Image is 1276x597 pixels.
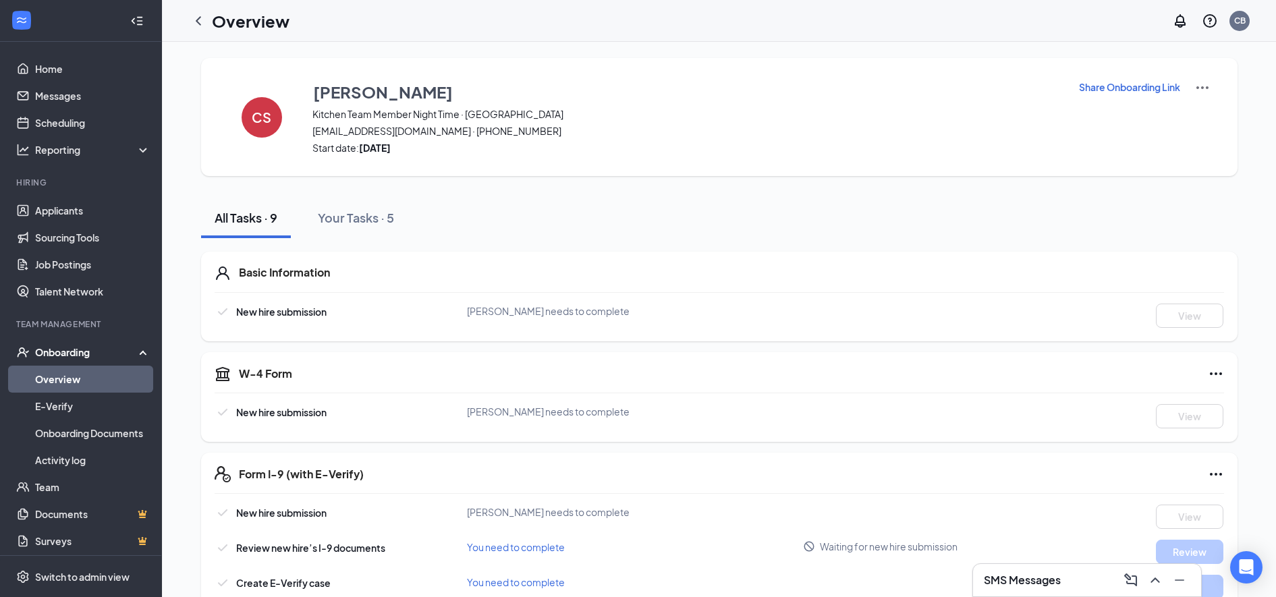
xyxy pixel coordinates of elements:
[1171,572,1188,588] svg: Minimize
[16,318,148,330] div: Team Management
[35,393,150,420] a: E-Verify
[35,143,151,157] div: Reporting
[35,474,150,501] a: Team
[467,576,565,588] span: You need to complete
[312,141,1061,154] span: Start date:
[313,80,453,103] h3: [PERSON_NAME]
[1120,569,1142,591] button: ComposeMessage
[215,265,231,281] svg: User
[467,541,565,553] span: You need to complete
[35,278,150,305] a: Talent Network
[16,143,30,157] svg: Analysis
[236,306,327,318] span: New hire submission
[228,80,296,154] button: CS
[1208,366,1224,382] svg: Ellipses
[15,13,28,27] svg: WorkstreamLogo
[1230,551,1263,584] div: Open Intercom Messenger
[467,506,630,518] span: [PERSON_NAME] needs to complete
[35,366,150,393] a: Overview
[1079,80,1180,94] p: Share Onboarding Link
[820,540,958,553] span: Waiting for new hire submission
[35,55,150,82] a: Home
[1194,80,1211,96] img: More Actions
[1147,572,1163,588] svg: ChevronUp
[803,540,815,552] svg: Blocked
[35,82,150,109] a: Messages
[1202,13,1218,29] svg: QuestionInfo
[1169,569,1190,591] button: Minimize
[215,466,231,482] svg: FormI9EVerifyIcon
[190,13,206,29] svg: ChevronLeft
[239,467,364,482] h5: Form I-9 (with E-Verify)
[35,224,150,251] a: Sourcing Tools
[212,9,289,32] h1: Overview
[359,142,391,154] strong: [DATE]
[467,405,630,418] span: [PERSON_NAME] needs to complete
[215,304,231,320] svg: Checkmark
[252,113,271,122] h4: CS
[239,366,292,381] h5: W-4 Form
[239,265,330,280] h5: Basic Information
[130,14,144,28] svg: Collapse
[215,575,231,591] svg: Checkmark
[35,251,150,278] a: Job Postings
[215,540,231,556] svg: Checkmark
[312,124,1061,138] span: [EMAIL_ADDRESS][DOMAIN_NAME] · [PHONE_NUMBER]
[236,542,385,554] span: Review new hire’s I-9 documents
[1234,15,1246,26] div: CB
[35,420,150,447] a: Onboarding Documents
[1144,569,1166,591] button: ChevronUp
[35,501,150,528] a: DocumentsCrown
[236,406,327,418] span: New hire submission
[215,404,231,420] svg: Checkmark
[1156,404,1223,428] button: View
[1078,80,1181,94] button: Share Onboarding Link
[35,197,150,224] a: Applicants
[16,177,148,188] div: Hiring
[312,107,1061,121] span: Kitchen Team Member Night Time · [GEOGRAPHIC_DATA]
[35,345,139,359] div: Onboarding
[236,507,327,519] span: New hire submission
[1156,304,1223,328] button: View
[984,573,1061,588] h3: SMS Messages
[215,366,231,382] svg: TaxGovernmentIcon
[1156,505,1223,529] button: View
[312,80,1061,104] button: [PERSON_NAME]
[35,447,150,474] a: Activity log
[1172,13,1188,29] svg: Notifications
[1208,466,1224,482] svg: Ellipses
[236,577,331,589] span: Create E-Verify case
[35,570,130,584] div: Switch to admin view
[1123,572,1139,588] svg: ComposeMessage
[35,109,150,136] a: Scheduling
[215,505,231,521] svg: Checkmark
[1156,540,1223,564] button: Review
[35,528,150,555] a: SurveysCrown
[215,209,277,226] div: All Tasks · 9
[467,305,630,317] span: [PERSON_NAME] needs to complete
[16,345,30,359] svg: UserCheck
[16,570,30,584] svg: Settings
[318,209,394,226] div: Your Tasks · 5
